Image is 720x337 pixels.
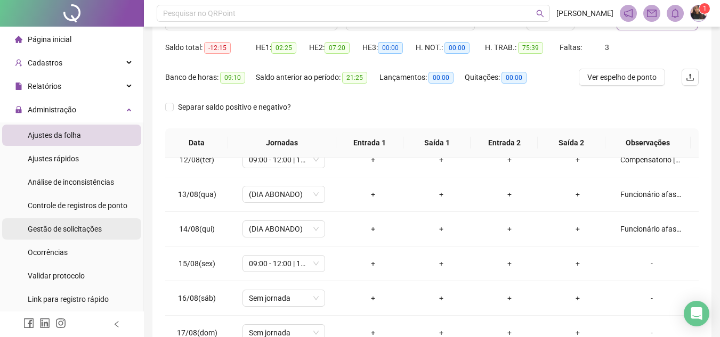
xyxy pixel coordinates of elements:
[620,188,683,200] div: Funcionário afastado por motivos pessoais
[444,42,470,54] span: 00:00
[179,225,215,233] span: 14/08(qui)
[536,10,544,18] span: search
[336,128,403,158] th: Entrada 1
[249,186,319,202] span: (DIA ABONADO)
[465,71,539,84] div: Quitações:
[605,43,609,52] span: 3
[560,43,584,52] span: Faltas:
[55,318,66,328] span: instagram
[624,9,633,18] span: notification
[518,42,543,54] span: 75:39
[256,71,379,84] div: Saldo anterior ao período:
[28,201,127,210] span: Controle de registros de ponto
[28,178,114,186] span: Análise de inconsistências
[416,292,467,304] div: +
[416,188,467,200] div: +
[699,3,710,14] sup: Atualize o seu contato no menu Meus Dados
[614,137,682,149] span: Observações
[174,101,295,113] span: Separar saldo positivo e negativo?
[552,154,603,166] div: +
[684,301,709,326] div: Open Intercom Messenger
[165,42,256,54] div: Saldo total:
[579,69,665,86] button: Ver espelho de ponto
[15,83,22,90] span: file
[484,292,535,304] div: +
[703,5,707,12] span: 1
[379,71,465,84] div: Lançamentos:
[28,131,81,139] span: Ajustes da folha
[28,105,76,114] span: Administração
[228,128,336,158] th: Jornadas
[249,256,319,272] span: 09:00 - 12:00 | 13:00 - 17:20
[28,272,85,280] span: Validar protocolo
[28,154,79,163] span: Ajustes rápidos
[178,190,216,199] span: 13/08(qua)
[691,5,707,21] img: 81374
[552,292,603,304] div: +
[347,292,399,304] div: +
[309,42,362,54] div: HE 2:
[620,292,683,304] div: -
[670,9,680,18] span: bell
[605,128,691,158] th: Observações
[179,259,215,268] span: 15/08(sex)
[501,72,527,84] span: 00:00
[28,82,61,91] span: Relatórios
[484,223,535,235] div: +
[378,42,403,54] span: 00:00
[249,152,319,168] span: 09:00 - 12:00 | 13:00 - 17:20
[178,294,216,302] span: 16/08(sáb)
[28,248,68,257] span: Ocorrências
[177,328,217,337] span: 17/08(dom)
[347,258,399,269] div: +
[485,42,560,54] div: H. TRAB.:
[15,36,22,43] span: home
[204,42,231,54] span: -12:15
[620,154,683,166] div: Compensatório [PERSON_NAME] [DATE]
[686,73,694,81] span: upload
[403,128,471,158] th: Saída 1
[271,42,296,54] span: 02:25
[362,42,416,54] div: HE 3:
[28,35,71,44] span: Página inicial
[23,318,34,328] span: facebook
[484,154,535,166] div: +
[428,72,454,84] span: 00:00
[471,128,538,158] th: Entrada 2
[113,320,120,328] span: left
[484,188,535,200] div: +
[256,42,309,54] div: HE 1:
[620,223,683,235] div: Funcionário afastado por motivos pessoais
[552,258,603,269] div: +
[39,318,50,328] span: linkedin
[587,71,657,83] span: Ver espelho de ponto
[249,290,319,306] span: Sem jornada
[416,258,467,269] div: +
[347,188,399,200] div: +
[165,71,256,84] div: Banco de horas:
[249,221,319,237] span: (DIA ABONADO)
[342,72,367,84] span: 21:25
[556,7,613,19] span: [PERSON_NAME]
[347,154,399,166] div: +
[552,188,603,200] div: +
[416,42,485,54] div: H. NOT.:
[484,258,535,269] div: +
[620,258,683,269] div: -
[538,128,605,158] th: Saída 2
[416,223,467,235] div: +
[165,128,228,158] th: Data
[180,155,214,164] span: 12/08(ter)
[220,72,245,84] span: 09:10
[325,42,350,54] span: 07:20
[28,225,102,233] span: Gestão de solicitações
[15,59,22,67] span: user-add
[647,9,657,18] span: mail
[416,154,467,166] div: +
[28,59,62,67] span: Cadastros
[347,223,399,235] div: +
[28,295,109,303] span: Link para registro rápido
[552,223,603,235] div: +
[15,106,22,113] span: lock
